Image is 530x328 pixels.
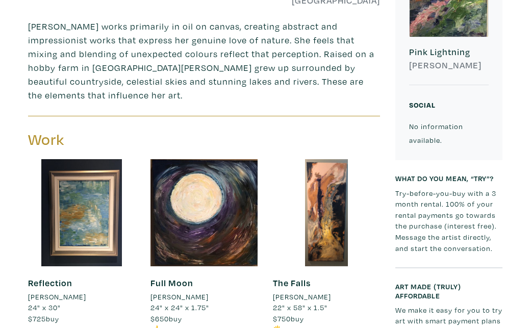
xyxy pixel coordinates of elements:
[395,282,502,300] h6: Art made (truly) affordable
[28,291,86,302] li: [PERSON_NAME]
[28,277,72,289] a: Reflection
[28,130,196,149] h3: Work
[273,314,291,323] span: $750
[28,19,380,102] p: [PERSON_NAME] works primarily in oil on canvas, creating abstract and impressionist works that ex...
[150,291,258,302] a: [PERSON_NAME]
[395,174,502,183] h6: What do you mean, “try”?
[409,46,489,58] h6: Pink Lightning
[409,100,436,110] small: Social
[273,302,327,312] span: 22" x 58" x 1.5"
[150,314,169,323] span: $650
[273,314,304,323] span: buy
[150,277,193,289] a: Full Moon
[28,291,135,302] a: [PERSON_NAME]
[395,188,502,254] p: Try-before-you-buy with a 3 month rental. 100% of your rental payments go towards the purchase (i...
[409,60,489,71] h6: [PERSON_NAME]
[409,121,463,145] small: No information available.
[273,291,331,302] li: [PERSON_NAME]
[28,314,46,323] span: $725
[273,277,311,289] a: The Falls
[28,302,61,312] span: 24" x 30"
[150,314,182,323] span: buy
[28,314,59,323] span: buy
[150,291,209,302] li: [PERSON_NAME]
[273,291,380,302] a: [PERSON_NAME]
[150,302,209,312] span: 24" x 24" x 1.75"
